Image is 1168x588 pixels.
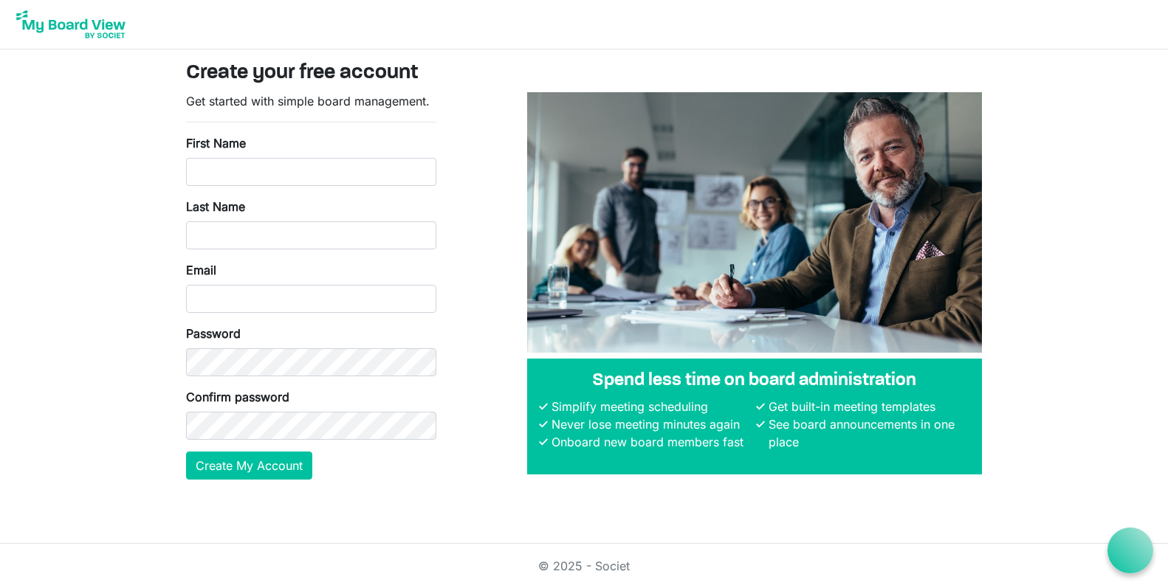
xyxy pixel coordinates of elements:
[539,370,970,392] h4: Spend less time on board administration
[186,325,241,342] label: Password
[548,433,753,451] li: Onboard new board members fast
[765,415,970,451] li: See board announcements in one place
[538,558,630,573] a: © 2025 - Societ
[548,415,753,433] li: Never lose meeting minutes again
[548,398,753,415] li: Simplify meeting scheduling
[186,198,245,215] label: Last Name
[186,134,246,152] label: First Name
[186,388,289,406] label: Confirm password
[12,6,130,43] img: My Board View Logo
[186,452,312,480] button: Create My Account
[186,94,430,108] span: Get started with simple board management.
[765,398,970,415] li: Get built-in meeting templates
[527,92,982,353] img: A photograph of board members sitting at a table
[186,261,216,279] label: Email
[186,61,982,86] h3: Create your free account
